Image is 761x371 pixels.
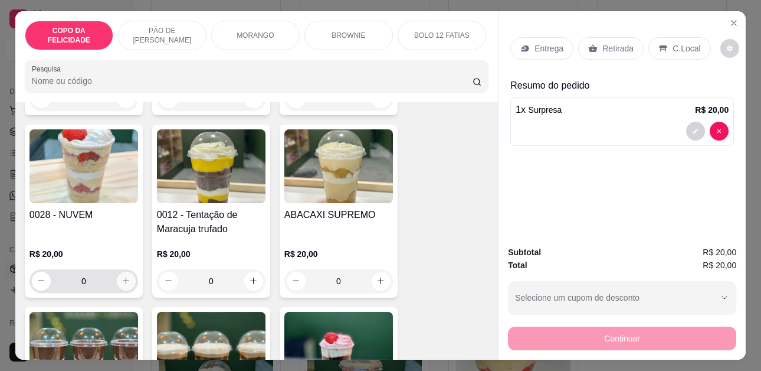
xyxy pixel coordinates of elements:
[29,248,138,260] p: R$ 20,00
[516,103,562,117] p: 1 x
[703,246,736,259] span: R$ 20,00
[287,272,306,291] button: decrease-product-quantity
[29,208,138,222] h4: 0028 - NUVEM
[284,208,393,222] h4: ABACAXI SUPREMO
[157,208,265,236] h4: 0012 - Tentação de Maracuja trufado
[508,261,527,270] strong: Total
[372,272,391,291] button: increase-product-quantity
[29,129,138,203] img: product-image
[117,272,136,291] button: increase-product-quantity
[332,31,365,40] p: BROWNIE
[710,122,729,141] button: decrease-product-quantity
[32,64,65,74] label: Pesquisa
[237,31,274,40] p: MORANGO
[32,272,51,291] button: decrease-product-quantity
[284,248,393,260] p: R$ 20,00
[244,272,263,291] button: increase-product-quantity
[414,31,470,40] p: BOLO 12 FATIAS
[720,39,739,58] button: decrease-product-quantity
[284,129,393,203] img: product-image
[157,129,265,203] img: product-image
[724,14,743,32] button: Close
[673,43,700,54] p: C.Local
[529,105,562,115] span: Surpresa
[159,272,178,291] button: decrease-product-quantity
[703,259,736,272] span: R$ 20,00
[508,248,541,257] strong: Subtotal
[686,122,705,141] button: decrease-product-quantity
[602,43,634,54] p: Retirada
[32,75,473,87] input: Pesquisa
[510,79,734,93] p: Resumo do pedido
[534,43,563,54] p: Entrega
[128,26,196,45] p: PÃO DE [PERSON_NAME]
[35,26,103,45] p: COPO DA FELICIDADE
[695,104,729,116] p: R$ 20,00
[508,281,736,314] button: Selecione um cupom de desconto
[157,248,265,260] p: R$ 20,00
